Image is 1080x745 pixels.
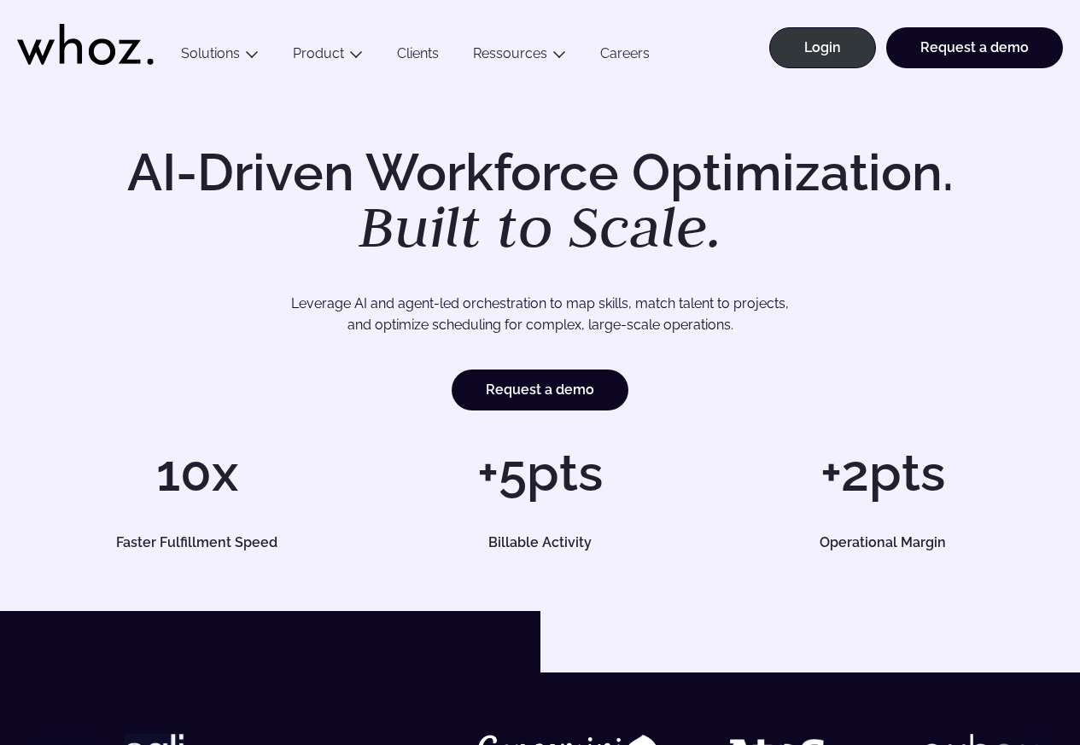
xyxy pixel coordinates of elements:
[377,447,703,498] h1: +5pts
[293,45,344,61] a: Product
[720,447,1046,498] h1: +2pts
[456,45,583,68] button: Ressources
[85,293,995,336] p: Leverage AI and agent-led orchestration to map skills, match talent to projects, and optimize sch...
[34,447,360,498] h1: 10x
[164,45,276,68] button: Solutions
[452,370,628,410] a: Request a demo
[359,189,722,264] em: Built to Scale.
[50,536,344,550] h5: Faster Fulfillment Speed
[769,27,876,68] a: Login
[276,45,380,68] button: Product
[394,536,687,550] h5: Billable Activity
[103,147,978,256] h1: AI-Driven Workforce Optimization.
[583,45,667,68] a: Careers
[736,536,1030,550] h5: Operational Margin
[886,27,1063,68] a: Request a demo
[380,45,456,68] a: Clients
[473,45,547,61] a: Ressources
